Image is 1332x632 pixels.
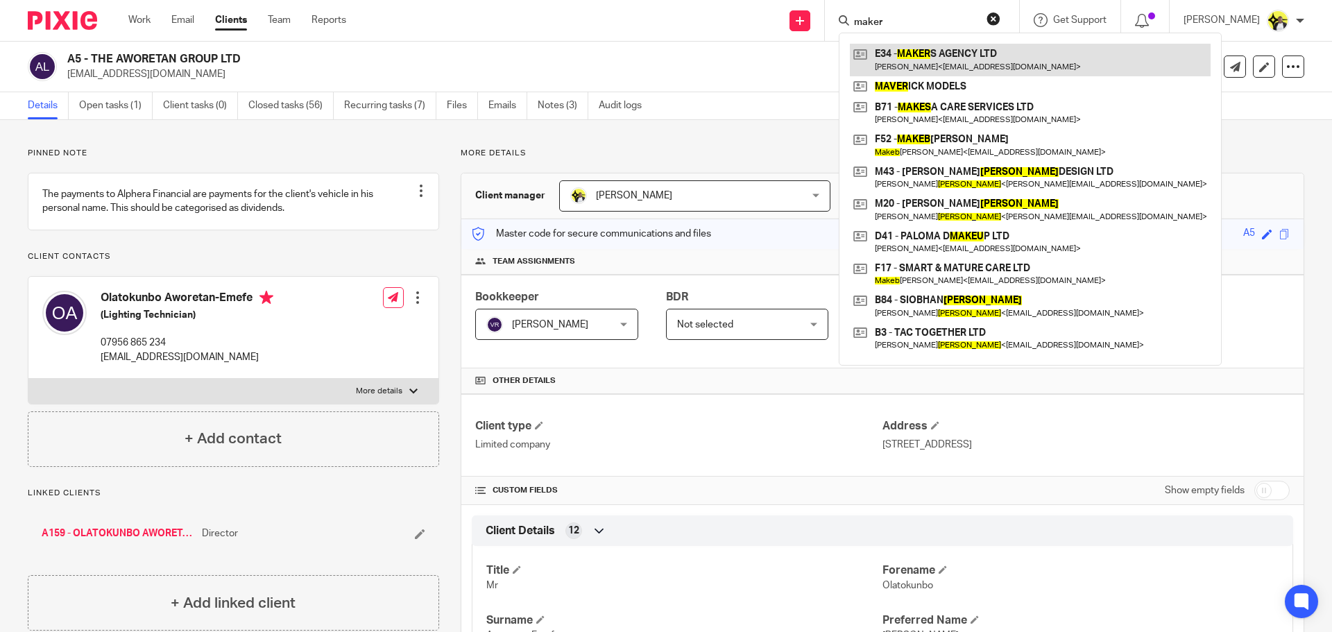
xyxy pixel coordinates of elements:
[1184,13,1260,27] p: [PERSON_NAME]
[882,438,1290,452] p: [STREET_ADDRESS]
[677,320,733,330] span: Not selected
[882,613,1279,628] h4: Preferred Name
[568,524,579,538] span: 12
[461,148,1304,159] p: More details
[356,386,402,397] p: More details
[987,12,1000,26] button: Clear
[475,419,882,434] h4: Client type
[344,92,436,119] a: Recurring tasks (7)
[101,336,273,350] p: 07956 865 234
[599,92,652,119] a: Audit logs
[79,92,153,119] a: Open tasks (1)
[475,438,882,452] p: Limited company
[28,52,57,81] img: svg%3E
[215,13,247,27] a: Clients
[42,527,195,540] a: A159 - OLATOKUNBO AWORETAN-EMEFE
[28,148,439,159] p: Pinned note
[259,291,273,305] i: Primary
[493,375,556,386] span: Other details
[248,92,334,119] a: Closed tasks (56)
[475,291,539,302] span: Bookkeeper
[101,350,273,364] p: [EMAIL_ADDRESS][DOMAIN_NAME]
[472,227,711,241] p: Master code for secure communications and files
[101,291,273,308] h4: Olatokunbo Aworetan-Emefe
[447,92,478,119] a: Files
[666,291,688,302] span: BDR
[882,581,933,590] span: Olatokunbo
[67,52,906,67] h2: A5 - THE AWORETAN GROUP LTD
[28,488,439,499] p: Linked clients
[128,13,151,27] a: Work
[488,92,527,119] a: Emails
[101,308,273,322] h5: (Lighting Technician)
[185,428,282,450] h4: + Add contact
[475,485,882,496] h4: CUSTOM FIELDS
[28,92,69,119] a: Details
[268,13,291,27] a: Team
[1053,15,1107,25] span: Get Support
[493,256,575,267] span: Team assignments
[42,291,87,335] img: svg%3E
[311,13,346,27] a: Reports
[475,189,545,203] h3: Client manager
[1243,226,1255,242] div: A5
[538,92,588,119] a: Notes (3)
[512,320,588,330] span: [PERSON_NAME]
[486,581,498,590] span: Mr
[882,563,1279,578] h4: Forename
[486,524,555,538] span: Client Details
[882,419,1290,434] h4: Address
[570,187,587,204] img: Carine-Starbridge.jpg
[28,11,97,30] img: Pixie
[486,613,882,628] h4: Surname
[853,17,977,29] input: Search
[486,563,882,578] h4: Title
[486,316,503,333] img: svg%3E
[1165,484,1245,497] label: Show empty fields
[163,92,238,119] a: Client tasks (0)
[202,527,238,540] span: Director
[171,13,194,27] a: Email
[1267,10,1289,32] img: Carine-Starbridge.jpg
[171,592,296,614] h4: + Add linked client
[67,67,1116,81] p: [EMAIL_ADDRESS][DOMAIN_NAME]
[28,251,439,262] p: Client contacts
[596,191,672,200] span: [PERSON_NAME]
